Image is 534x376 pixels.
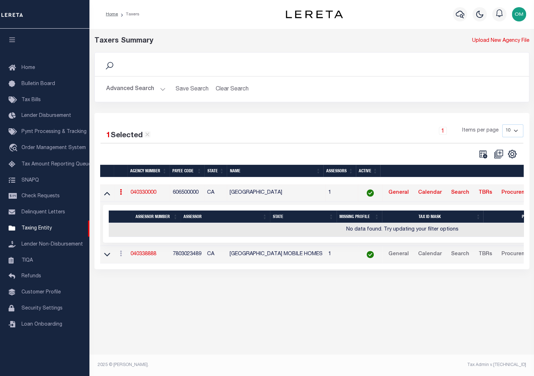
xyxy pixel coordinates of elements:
td: 7803023489 [170,246,204,263]
th: Tax ID Mask: activate to sort column ascending [382,211,484,223]
th: State: activate to sort column ascending [204,165,227,177]
th: Missing Profile: activate to sort column ascending [337,211,382,223]
a: Upload New Agency File [472,37,529,45]
td: 1 [325,246,358,263]
span: 1 [106,132,111,139]
button: Advanced Search [106,82,166,96]
td: 606500000 [170,184,204,202]
span: Home [21,65,35,70]
span: Security Settings [21,306,63,311]
span: Items per page [462,127,499,135]
span: Pymt Processing & Tracking [21,129,87,134]
a: TBRs [475,249,495,260]
span: Lender Disbursement [21,113,71,118]
i: travel_explore [9,144,20,153]
div: Tax Admin v.[TECHNICAL_ID] [317,362,526,368]
img: svg+xml;base64,PHN2ZyB4bWxucz0iaHR0cDovL3d3dy53My5vcmcvMjAwMC9zdmciIHBvaW50ZXItZXZlbnRzPSJub25lIi... [512,7,526,21]
span: Delinquent Letters [21,210,65,215]
span: Loan Onboarding [21,322,62,327]
a: 040338888 [131,252,156,257]
th: State: activate to sort column ascending [270,211,337,223]
span: Refunds [21,274,41,279]
a: TBRs [475,187,495,199]
img: check-icon-green.svg [367,251,374,258]
td: 1 [325,184,358,202]
a: General [385,249,412,260]
span: Taxing Entity [21,226,52,231]
span: SNAPQ [21,178,39,183]
span: Bulletin Board [21,81,55,86]
th: Assessor: activate to sort column ascending [181,211,270,223]
span: TIQA [21,258,33,263]
img: check-icon-green.svg [367,189,374,197]
a: 040330000 [131,190,156,195]
a: Home [106,12,118,16]
th: Agency Number: activate to sort column ascending [127,165,170,177]
a: General [385,187,412,199]
a: 1 [439,127,447,135]
span: Tax Amount Reporting Queue [21,162,91,167]
span: Order Management System [21,145,86,150]
a: Calendar [415,187,445,199]
span: Customer Profile [21,290,61,295]
span: Tax Bills [21,98,41,103]
td: CA [204,184,227,202]
th: Name: activate to sort column ascending [227,165,323,177]
a: Search [448,187,472,199]
td: [GEOGRAPHIC_DATA] [227,184,325,202]
a: Search [448,249,472,260]
span: Check Requests [21,194,60,199]
td: CA [204,246,227,263]
th: Payee Code: activate to sort column ascending [170,165,204,177]
span: Lender Non-Disbursement [21,242,83,247]
th: Active: activate to sort column ascending [356,165,380,177]
button: Save Search [171,82,213,96]
button: Clear Search [213,82,252,96]
img: logo-dark.svg [286,10,343,18]
li: Taxers [118,11,139,18]
a: Calendar [415,249,445,260]
th: Assessors: activate to sort column ascending [323,165,356,177]
div: Taxers Summary [94,36,418,46]
th: Assessor Number: activate to sort column ascending [133,211,181,223]
div: 2025 © [PERSON_NAME]. [92,362,312,368]
td: [GEOGRAPHIC_DATA] MOBILE HOMES [227,246,325,263]
div: Selected [106,130,151,142]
